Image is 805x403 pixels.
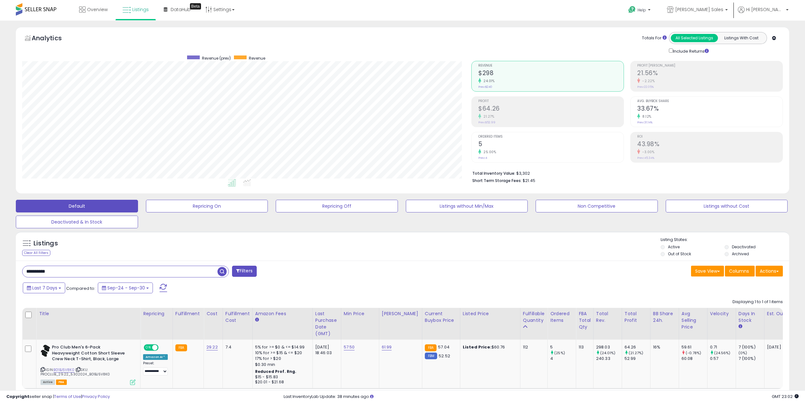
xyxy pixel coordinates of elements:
div: Tooltip anchor [190,3,201,10]
span: $21.45 [523,178,535,184]
span: Overview [87,6,108,13]
span: 57.04 [438,344,450,350]
span: Avg. Buybox Share [637,100,783,103]
div: Repricing [143,310,170,317]
button: Filters [232,266,257,277]
span: Revenue (prev) [202,55,231,61]
strong: Copyright [6,393,29,400]
div: $60.76 [463,344,515,350]
span: 2025-10-8 23:02 GMT [772,393,799,400]
div: 7 (100%) [739,344,764,350]
div: Days In Stock [739,310,762,324]
span: All listings currently available for purchase on Amazon [41,380,55,385]
div: 17% for > $20 [255,356,308,361]
button: Sep-24 - Sep-30 [98,283,153,293]
button: Default [16,200,138,212]
small: Prev: $52.99 [478,120,495,124]
b: Listed Price: [463,344,492,350]
button: Columns [725,266,755,276]
div: [DATE] 18:46:03 [315,344,336,356]
div: Total Profit [625,310,648,324]
div: Ordered Items [550,310,573,324]
div: Last Purchase Date (GMT) [315,310,338,337]
div: Avg Selling Price [682,310,705,330]
div: 4 [550,356,576,361]
span: Profit [478,100,624,103]
div: Displaying 1 to 1 of 1 items [733,299,783,305]
small: (24.56%) [714,350,730,355]
div: 5 [550,344,576,350]
div: $15 - $15.83 [255,374,308,380]
a: 61.99 [382,344,392,350]
small: (-0.78%) [686,350,701,355]
div: [PERSON_NAME] [382,310,419,317]
a: B01BJ5V8K0 [53,367,74,373]
label: Deactivated [732,244,756,250]
span: | SKU: PROCLUB_29.22_5302024_B01BJ5V8K0 [41,367,110,377]
div: Amazon AI * [143,354,168,360]
small: Prev: 31.14% [637,120,652,124]
small: -3.00% [640,150,654,154]
b: Pro Club Men's 6-Pack Heavyweight Cotton Short Sleeve Crew Neck T-Shirt, Black, Large [52,344,129,364]
span: DataHub [171,6,191,13]
div: Title [39,310,138,317]
div: Total Rev. [596,310,619,324]
div: 10% for >= $15 & <= $20 [255,350,308,356]
div: 59.61 [682,344,707,350]
h2: 21.56% [637,69,783,78]
button: Repricing Off [276,200,398,212]
span: [PERSON_NAME] Sales [675,6,723,13]
small: Prev: 22.05% [637,85,654,89]
small: 25.00% [481,150,496,154]
div: 0.71 [710,344,736,350]
span: 52.52 [439,353,450,359]
div: Last InventoryLab Update: 38 minutes ago. [284,394,799,400]
button: Repricing On [146,200,268,212]
a: Help [623,1,657,21]
div: Min Price [344,310,376,317]
span: Compared to: [66,285,95,291]
span: ROI [637,135,783,139]
small: Prev: $240 [478,85,492,89]
div: BB Share 24h. [653,310,676,324]
span: Profit [PERSON_NAME] [637,64,783,68]
button: Save View [691,266,724,276]
div: Velocity [710,310,733,317]
small: 8.12% [640,114,651,119]
a: Privacy Policy [82,393,110,400]
small: (24.01%) [600,350,615,355]
button: Deactivated & In Stock [16,216,138,228]
div: $0.30 min [255,362,308,367]
small: FBM [425,353,437,359]
small: 21.27% [481,114,494,119]
a: 57.50 [344,344,355,350]
small: 24.01% [481,79,494,83]
div: Include Returns [664,47,716,55]
div: FBA Total Qty [579,310,591,330]
button: Last 7 Days [23,283,65,293]
small: FBA [425,344,437,351]
a: Terms of Use [54,393,81,400]
a: Hi [PERSON_NAME] [738,6,789,21]
button: Listings without Min/Max [406,200,528,212]
h2: $298 [478,69,624,78]
span: OFF [158,345,168,350]
button: Actions [756,266,783,276]
div: 240.33 [596,356,622,361]
div: 112 [523,344,543,350]
b: Reduced Prof. Rng. [255,369,297,374]
span: Sep-24 - Sep-30 [107,285,145,291]
li: $3,302 [472,169,778,177]
div: 7.4 [225,344,248,350]
div: 64.26 [625,344,650,350]
small: Days In Stock. [739,324,742,329]
span: FBA [56,380,67,385]
b: Short Term Storage Fees: [472,178,522,183]
label: Archived [732,251,749,257]
div: Current Buybox Price [425,310,457,324]
span: Revenue [478,64,624,68]
div: ASIN: [41,344,135,384]
div: $20.01 - $21.68 [255,380,308,385]
button: Non Competitive [536,200,658,212]
div: Fulfillment [175,310,201,317]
